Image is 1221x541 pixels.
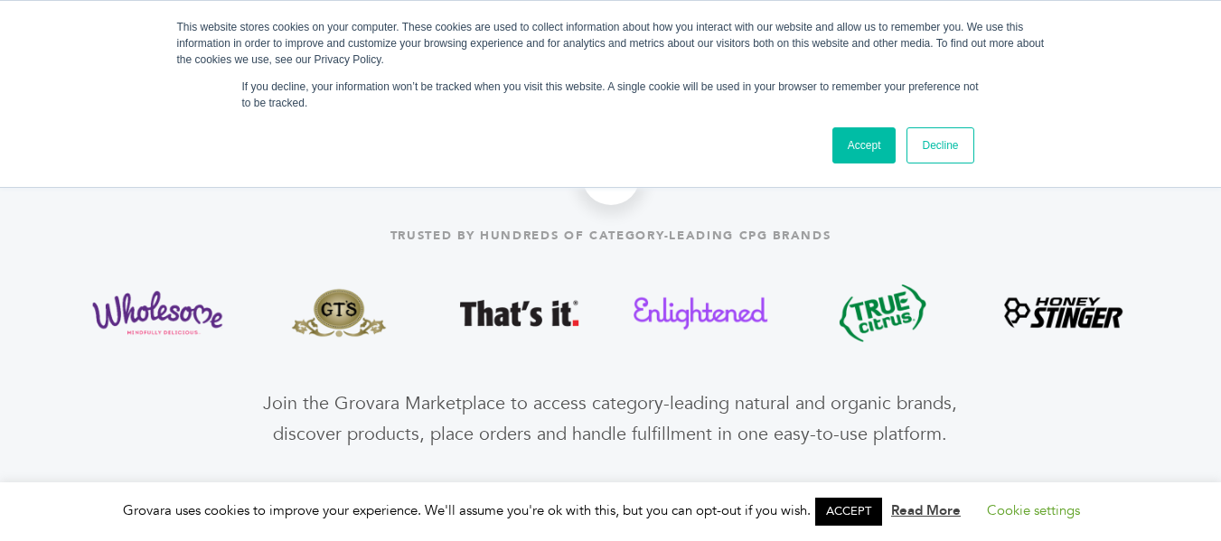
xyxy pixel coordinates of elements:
a: Cookie settings [987,501,1080,519]
a: ACCEPT [815,498,882,526]
a: Decline [906,127,973,163]
a: Accept [832,127,897,163]
div: This website stores cookies on your computer. These cookies are used to collect information about... [177,19,1045,68]
div: Join the Grovara Marketplace to access category-leading natural and organic brands, discover prod... [263,388,957,450]
span: Grovara uses cookies to improve your experience. We'll assume you're ok with this, but you can op... [123,501,1098,519]
div: Trusted by hundreds of category-leading CPG brands [61,219,1160,252]
a: Read More [891,501,961,519]
p: If you decline, your information won’t be tracked when you visit this website. A single cookie wi... [242,79,980,111]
